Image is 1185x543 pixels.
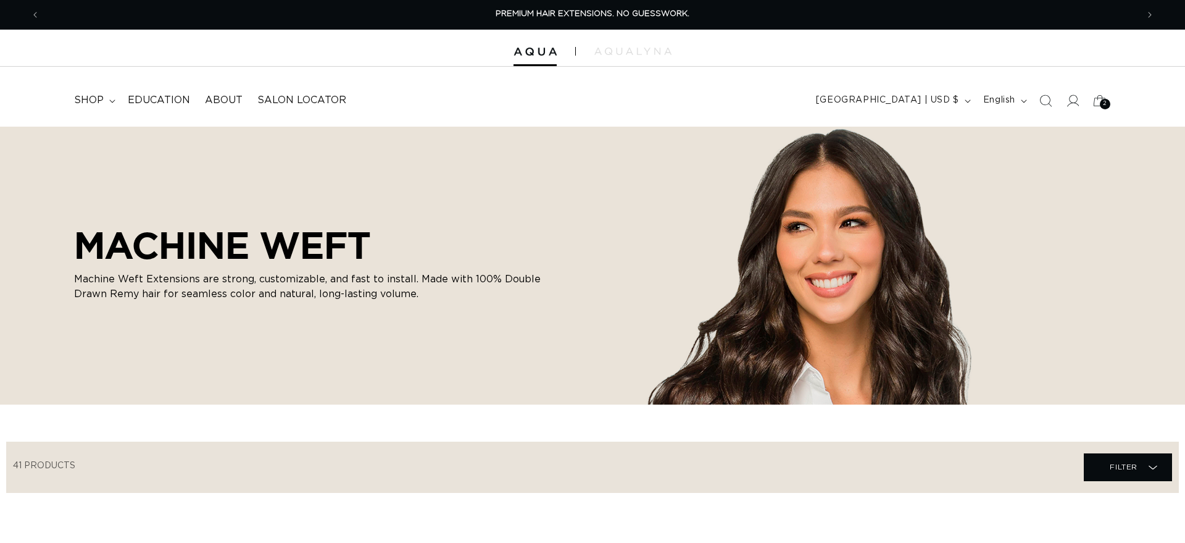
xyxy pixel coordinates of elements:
[197,86,250,114] a: About
[74,94,104,107] span: shop
[74,224,543,267] h2: MACHINE WEFT
[513,48,557,56] img: Aqua Hair Extensions
[1103,99,1107,109] span: 2
[1084,453,1172,481] summary: Filter
[22,3,49,27] button: Previous announcement
[74,272,543,301] p: Machine Weft Extensions are strong, customizable, and fast to install. Made with 100% Double Draw...
[250,86,354,114] a: Salon Locator
[496,10,689,18] span: PREMIUM HAIR EXTENSIONS. NO GUESSWORK.
[983,94,1015,107] span: English
[1032,87,1059,114] summary: Search
[13,461,75,470] span: 41 products
[816,94,959,107] span: [GEOGRAPHIC_DATA] | USD $
[594,48,671,55] img: aqualyna.com
[1110,455,1137,479] span: Filter
[120,86,197,114] a: Education
[976,89,1032,112] button: English
[128,94,190,107] span: Education
[67,86,120,114] summary: shop
[205,94,243,107] span: About
[809,89,976,112] button: [GEOGRAPHIC_DATA] | USD $
[1136,3,1163,27] button: Next announcement
[257,94,346,107] span: Salon Locator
